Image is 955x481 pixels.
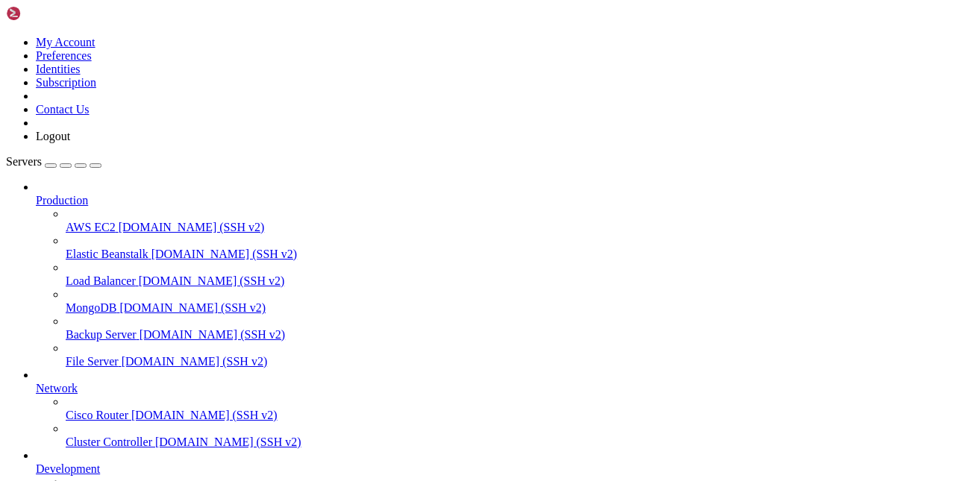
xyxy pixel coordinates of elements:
[66,422,949,449] li: Cluster Controller [DOMAIN_NAME] (SSH v2)
[66,248,949,261] a: Elastic Beanstalk [DOMAIN_NAME] (SSH v2)
[66,301,116,314] span: MongoDB
[140,328,286,341] span: [DOMAIN_NAME] (SSH v2)
[36,382,949,395] a: Network
[122,355,268,368] span: [DOMAIN_NAME] (SSH v2)
[36,368,949,449] li: Network
[36,76,96,89] a: Subscription
[66,355,949,368] a: File Server [DOMAIN_NAME] (SSH v2)
[6,155,101,168] a: Servers
[66,315,949,342] li: Backup Server [DOMAIN_NAME] (SSH v2)
[36,49,92,62] a: Preferences
[66,221,949,234] a: AWS EC2 [DOMAIN_NAME] (SSH v2)
[6,6,92,21] img: Shellngn
[66,248,148,260] span: Elastic Beanstalk
[36,194,949,207] a: Production
[36,194,88,207] span: Production
[139,274,285,287] span: [DOMAIN_NAME] (SSH v2)
[119,301,266,314] span: [DOMAIN_NAME] (SSH v2)
[66,436,949,449] a: Cluster Controller [DOMAIN_NAME] (SSH v2)
[36,462,949,476] a: Development
[66,436,152,448] span: Cluster Controller
[36,462,100,475] span: Development
[66,355,119,368] span: File Server
[36,180,949,368] li: Production
[66,328,949,342] a: Backup Server [DOMAIN_NAME] (SSH v2)
[119,221,265,233] span: [DOMAIN_NAME] (SSH v2)
[66,207,949,234] li: AWS EC2 [DOMAIN_NAME] (SSH v2)
[151,248,298,260] span: [DOMAIN_NAME] (SSH v2)
[66,395,949,422] li: Cisco Router [DOMAIN_NAME] (SSH v2)
[66,274,949,288] a: Load Balancer [DOMAIN_NAME] (SSH v2)
[155,436,301,448] span: [DOMAIN_NAME] (SSH v2)
[66,234,949,261] li: Elastic Beanstalk [DOMAIN_NAME] (SSH v2)
[66,409,949,422] a: Cisco Router [DOMAIN_NAME] (SSH v2)
[36,103,90,116] a: Contact Us
[36,130,70,142] a: Logout
[66,301,949,315] a: MongoDB [DOMAIN_NAME] (SSH v2)
[131,409,278,421] span: [DOMAIN_NAME] (SSH v2)
[66,288,949,315] li: MongoDB [DOMAIN_NAME] (SSH v2)
[36,36,95,48] a: My Account
[66,261,949,288] li: Load Balancer [DOMAIN_NAME] (SSH v2)
[66,342,949,368] li: File Server [DOMAIN_NAME] (SSH v2)
[36,382,78,394] span: Network
[66,328,137,341] span: Backup Server
[66,274,136,287] span: Load Balancer
[36,63,81,75] a: Identities
[66,409,128,421] span: Cisco Router
[66,221,116,233] span: AWS EC2
[6,155,42,168] span: Servers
